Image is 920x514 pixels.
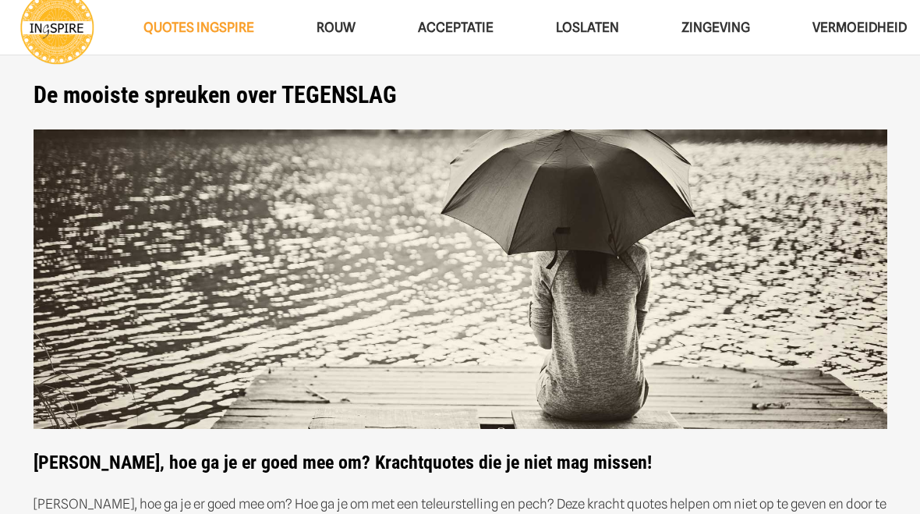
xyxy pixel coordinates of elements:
span: QUOTES INGSPIRE [143,19,254,35]
strong: [PERSON_NAME], hoe ga je er goed mee om? Krachtquotes die je niet mag missen! [34,452,652,473]
a: ZingevingZingeving Menu [650,8,781,48]
a: LoslatenLoslaten Menu [525,8,650,48]
a: AcceptatieAcceptatie Menu [387,8,525,48]
h1: De mooiste spreuken over TEGENSLAG [34,81,887,109]
img: Spreuken over Tegenslag in mindere tijden van Ingspire.nl [34,129,887,430]
span: ROUW [317,19,356,35]
span: Loslaten [556,19,619,35]
span: Zingeving [681,19,750,35]
span: VERMOEIDHEID [812,19,907,35]
a: QUOTES INGSPIREQUOTES INGSPIRE Menu [112,8,285,48]
span: Acceptatie [418,19,494,35]
a: ROUWROUW Menu [285,8,387,48]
